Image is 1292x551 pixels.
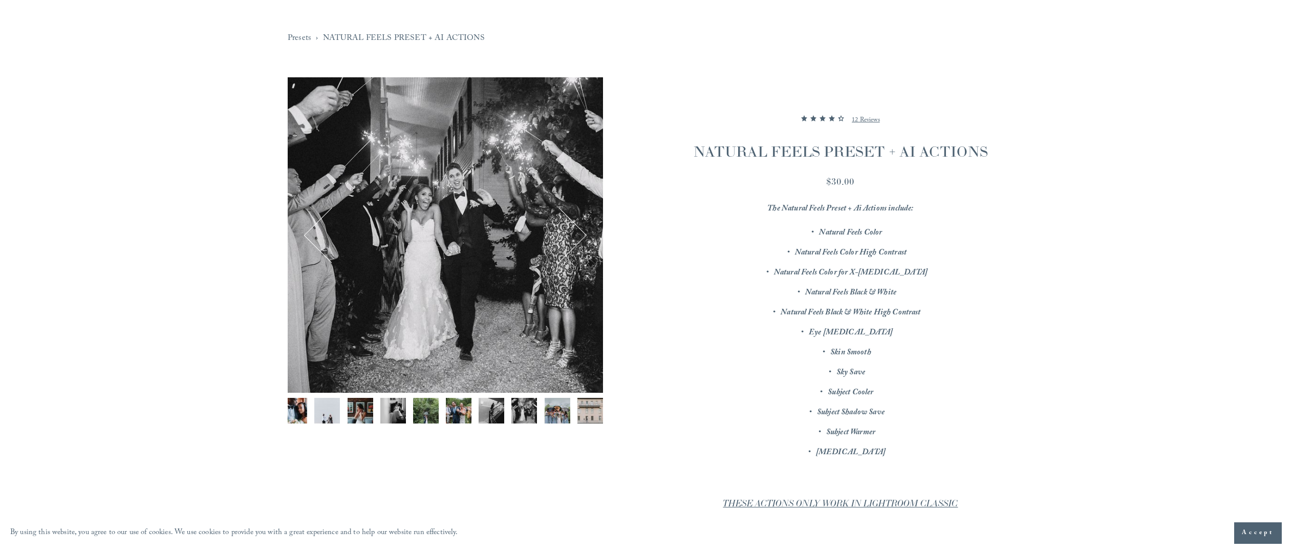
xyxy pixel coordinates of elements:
button: Image 9 of 12 [479,398,504,423]
em: THESE ACTIONS ONLY WORK IN LIGHTROOM CLASSIC [723,498,958,509]
img: raleigh-wedding-photographer.jpg [479,398,504,423]
em: Natural Feels Black & White High Contrast [781,306,920,320]
span: Accept [1242,528,1274,538]
button: Image 3 of 12 [282,398,307,423]
em: [MEDICAL_DATA] [816,446,886,460]
em: Subject Shadow Save [817,406,885,420]
em: Natural Feels Color [819,226,882,240]
p: By using this website, you agree to our use of cookies. We use cookies to provide you with a grea... [10,526,458,541]
img: FUJ18856 copy.jpg (Copy) [314,398,340,423]
img: lightroom-presets-natural-look.jpg [413,398,439,423]
img: DSCF7340.jpg (Copy) [577,398,603,423]
img: DSCF8358.jpg (Copy) [545,398,570,423]
em: Eye [MEDICAL_DATA] [809,326,893,340]
button: Image 6 of 12 [380,398,406,423]
button: Image 11 of 12 [545,398,570,423]
button: Image 8 of 12 [446,398,471,423]
button: Next [534,211,584,260]
img: DSCF8972.jpg (Copy) [282,398,307,423]
a: Presets [288,32,311,46]
a: NATURAL FEELS PRESET + AI ACTIONS [323,32,485,46]
img: FUJ14832.jpg (Copy) [348,398,373,423]
div: Gallery thumbnails [288,398,603,429]
em: Natural Feels Color High Contrast [795,246,907,260]
em: Skin Smooth [830,346,871,360]
em: Sky Save [836,366,865,380]
em: Natural Feels Black & White [805,286,896,300]
em: Subject Cooler [828,386,873,400]
img: DSCF9372.jpg (Copy) [380,398,406,423]
img: best-outdoor-north-carolina-wedding-photos.jpg [446,398,471,423]
img: FUJ15149.jpg (Copy) [511,398,537,423]
section: Gallery [288,77,603,484]
button: Image 7 of 12 [413,398,439,423]
button: Image 10 of 12 [511,398,537,423]
em: Natural Feels Color for X-[MEDICAL_DATA] [774,266,928,280]
div: $30.00 [677,175,1004,188]
button: Accept [1234,522,1282,544]
button: Image 5 of 12 [348,398,373,423]
button: Image 12 of 12 [577,398,603,423]
button: Previous [307,211,356,260]
a: 12 Reviews [852,108,880,133]
p: 12 Reviews [852,114,880,126]
em: Subject Warmer [826,426,875,440]
em: The Natural Feels Preset + Ai Actions include: [767,202,913,216]
h1: NATURAL FEELS PRESET + AI ACTIONS [677,141,1004,162]
button: Image 4 of 12 [314,398,340,423]
img: FUJ15149.jpg (Copy) [288,77,603,393]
